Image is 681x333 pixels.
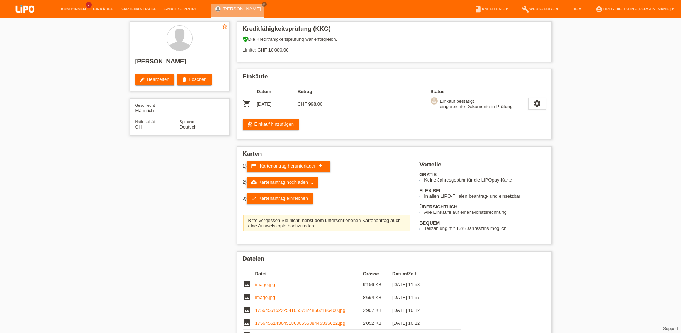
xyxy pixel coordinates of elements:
[243,318,251,327] i: image
[419,188,442,193] b: FLEXIBEL
[160,7,201,11] a: E-Mail Support
[255,270,363,278] th: Datei
[392,317,451,330] td: [DATE] 10:12
[243,161,411,172] div: 1)
[392,291,451,304] td: [DATE] 11:57
[533,100,541,107] i: settings
[243,150,546,161] h2: Karten
[424,193,546,199] li: In allen LIPO-Filialen beantrag- und einsetzbar
[392,304,451,317] td: [DATE] 10:12
[363,317,392,330] td: 2'052 KB
[247,161,330,172] a: credit_card Kartenantrag herunterladen get_app
[363,304,392,317] td: 2'907 KB
[424,209,546,215] li: Alle Einkäufe auf einer Monatsrechnung
[222,23,228,31] a: star_border
[595,6,603,13] i: account_circle
[251,163,257,169] i: credit_card
[471,7,511,11] a: bookAnleitung ▾
[438,97,513,110] div: Einkauf bestätigt, eingereichte Dokumente in Prüfung
[569,7,585,11] a: DE ▾
[247,121,253,127] i: add_shopping_cart
[297,87,338,96] th: Betrag
[663,326,678,331] a: Support
[135,120,155,124] span: Nationalität
[257,87,298,96] th: Datum
[297,96,338,112] td: CHF 998.00
[117,7,160,11] a: Kartenanträge
[424,226,546,231] li: Teilzahlung mit 13% Jahreszins möglich
[255,320,345,326] a: 17564551436451868855588445335622.jpg
[262,2,267,7] a: close
[180,120,194,124] span: Sprache
[243,99,251,108] i: POSP00026603
[86,2,92,8] span: 3
[363,270,392,278] th: Grösse
[243,119,299,130] a: add_shopping_cartEinkauf hinzufügen
[260,163,317,169] span: Kartenantrag herunterladen
[177,74,211,85] a: deleteLöschen
[522,6,529,13] i: build
[135,58,224,69] h2: [PERSON_NAME]
[419,220,440,226] b: BEQUEM
[243,280,251,288] i: image
[180,124,197,130] span: Deutsch
[363,291,392,304] td: 8'694 KB
[519,7,562,11] a: buildWerkzeuge ▾
[318,163,324,169] i: get_app
[251,196,257,201] i: check
[257,96,298,112] td: [DATE]
[223,6,261,11] a: [PERSON_NAME]
[262,3,266,6] i: close
[419,204,457,209] b: ÜBERSICHTLICH
[181,77,187,82] i: delete
[475,6,482,13] i: book
[243,255,546,266] h2: Dateien
[392,278,451,291] td: [DATE] 11:58
[255,282,275,287] a: image.jpg
[592,7,677,11] a: account_circleLIPO - Dietikon - [PERSON_NAME] ▾
[135,103,155,107] span: Geschlecht
[135,102,180,113] div: Männlich
[432,98,437,103] i: approval
[243,36,248,42] i: verified_user
[7,15,43,20] a: LIPO pay
[135,74,175,85] a: editBearbeiten
[243,73,546,84] h2: Einkäufe
[247,177,318,188] a: cloud_uploadKartenantrag hochladen ...
[251,179,257,185] i: cloud_upload
[57,7,89,11] a: Kund*innen
[243,305,251,314] i: image
[255,308,345,313] a: 17564551522254105573248562186400.jpg
[243,215,411,231] div: Bitte vergessen Sie nicht, nebst dem unterschriebenen Kartenantrag auch eine Ausweiskopie hochzul...
[419,161,546,172] h2: Vorteile
[135,124,142,130] span: Schweiz
[424,177,546,183] li: Keine Jahresgebühr für die LIPOpay-Karte
[431,87,528,96] th: Status
[222,23,228,30] i: star_border
[243,25,546,36] h2: Kreditfähigkeitsprüfung (KKG)
[243,177,411,188] div: 2)
[140,77,145,82] i: edit
[243,36,546,58] div: Die Kreditfähigkeitsprüfung war erfolgreich. Limite: CHF 10'000.00
[363,278,392,291] td: 9'156 KB
[255,295,275,300] a: image.jpg
[392,270,451,278] th: Datum/Zeit
[89,7,117,11] a: Einkäufe
[243,193,411,204] div: 3)
[247,193,313,204] a: checkKartenantrag einreichen
[243,293,251,301] i: image
[419,172,437,177] b: GRATIS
